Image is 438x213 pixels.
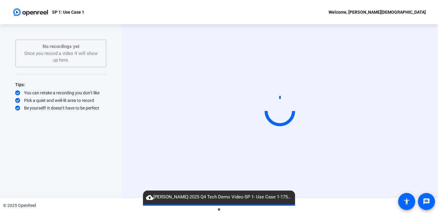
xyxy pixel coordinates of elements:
div: © 2025 OpenReel [3,202,36,209]
img: OpenReel logo [12,6,49,18]
p: No recordings yet [22,43,100,50]
div: Pick a quiet and well-lit area to record [15,97,106,103]
mat-icon: accessibility [403,198,410,205]
div: Be yourself! It doesn’t have to be perfect [15,105,106,111]
mat-icon: message [423,198,430,205]
p: SP 1: Use Case 1 [52,8,84,16]
mat-icon: cloud_upload [146,194,153,201]
div: Tips: [15,81,106,88]
span: [PERSON_NAME]-2025 Q4 Tech Demo Video-SP 1- Use Case 1-1757349120959-screen [143,194,295,201]
div: Once you record a video it will show up here. [22,43,100,64]
span: ▼ [217,207,221,212]
div: Welcome, [PERSON_NAME][DEMOGRAPHIC_DATA] [328,8,426,16]
div: You can retake a recording you don’t like [15,90,106,96]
